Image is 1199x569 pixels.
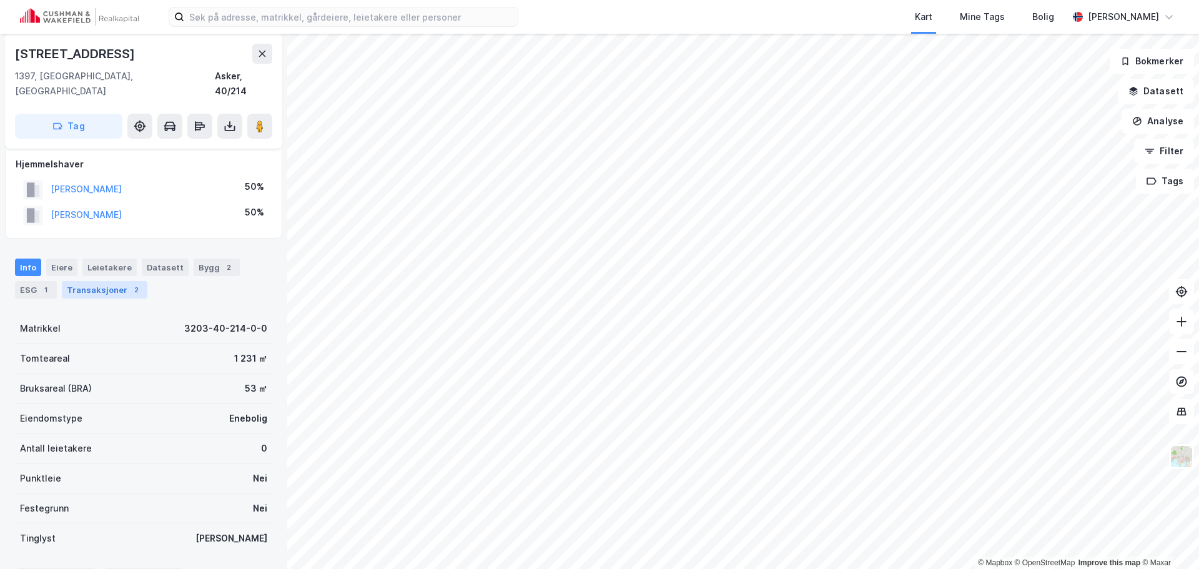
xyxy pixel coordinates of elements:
a: OpenStreetMap [1015,558,1075,567]
div: Punktleie [20,471,61,486]
div: Hjemmelshaver [16,157,272,172]
button: Analyse [1122,109,1194,134]
iframe: Chat Widget [1137,509,1199,569]
div: Enebolig [229,411,267,426]
div: Bruksareal (BRA) [20,381,92,396]
div: Info [15,259,41,276]
div: Datasett [142,259,189,276]
div: 50% [245,205,264,220]
div: Tinglyst [20,531,56,546]
div: ESG [15,281,57,299]
div: 50% [245,179,264,194]
div: Bolig [1032,9,1054,24]
button: Bokmerker [1110,49,1194,74]
div: Transaksjoner [62,281,147,299]
div: Eiere [46,259,77,276]
a: Improve this map [1078,558,1140,567]
button: Datasett [1118,79,1194,104]
div: Kontrollprogram for chat [1137,509,1199,569]
div: 2 [130,284,142,296]
div: 1 231 ㎡ [234,351,267,366]
div: Festegrunn [20,501,69,516]
div: [PERSON_NAME] [1088,9,1159,24]
div: [STREET_ADDRESS] [15,44,137,64]
div: 3203-40-214-0-0 [184,321,267,336]
a: Mapbox [978,558,1012,567]
div: Tomteareal [20,351,70,366]
div: 1 [39,284,52,296]
div: 53 ㎡ [245,381,267,396]
div: [PERSON_NAME] [195,531,267,546]
input: Søk på adresse, matrikkel, gårdeiere, leietakere eller personer [184,7,518,26]
div: Mine Tags [960,9,1005,24]
button: Filter [1134,139,1194,164]
div: Bygg [194,259,240,276]
div: Kart [915,9,932,24]
div: Antall leietakere [20,441,92,456]
div: 0 [261,441,267,456]
div: 2 [222,261,235,274]
button: Tags [1136,169,1194,194]
img: Z [1170,445,1193,468]
img: cushman-wakefield-realkapital-logo.202ea83816669bd177139c58696a8fa1.svg [20,8,139,26]
div: Asker, 40/214 [215,69,272,99]
button: Tag [15,114,122,139]
div: Nei [253,471,267,486]
div: Matrikkel [20,321,61,336]
div: Eiendomstype [20,411,82,426]
div: 1397, [GEOGRAPHIC_DATA], [GEOGRAPHIC_DATA] [15,69,215,99]
div: Leietakere [82,259,137,276]
div: Nei [253,501,267,516]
